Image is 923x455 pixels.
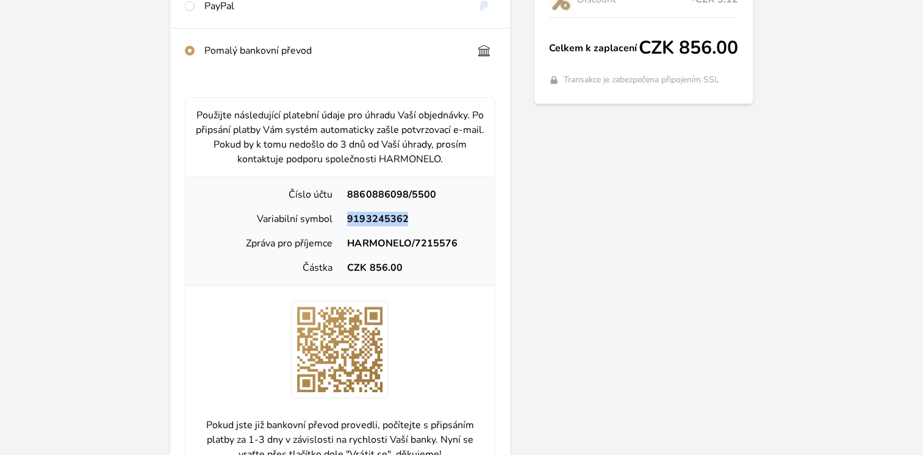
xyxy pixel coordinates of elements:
div: Částka [196,260,340,275]
span: CZK 856.00 [639,37,738,59]
div: Zpráva pro příjemce [196,236,340,251]
span: Transakce je zabezpečena připojením SSL [564,74,719,86]
span: Celkem k zaplacení [549,41,639,56]
img: 4iLGAzoEPh1f40H8+dpUSHyGE8P8Dn9R77pqH+v4AAAAASUVORK5CYII= [291,301,389,398]
p: Použijte následující platební údaje pro úhradu Vaší objednávky. Po připsání platby Vám systém aut... [196,108,484,167]
div: 9193245362 [340,212,484,226]
div: Pomalý bankovní převod [204,43,463,58]
div: 8860886098/5500 [340,187,484,202]
div: Číslo účtu [196,187,340,202]
div: CZK 856.00 [340,260,484,275]
img: bankTransfer_IBAN.svg [473,43,495,58]
div: Variabilní symbol [196,212,340,226]
div: HARMONELO/7215576 [340,236,484,251]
